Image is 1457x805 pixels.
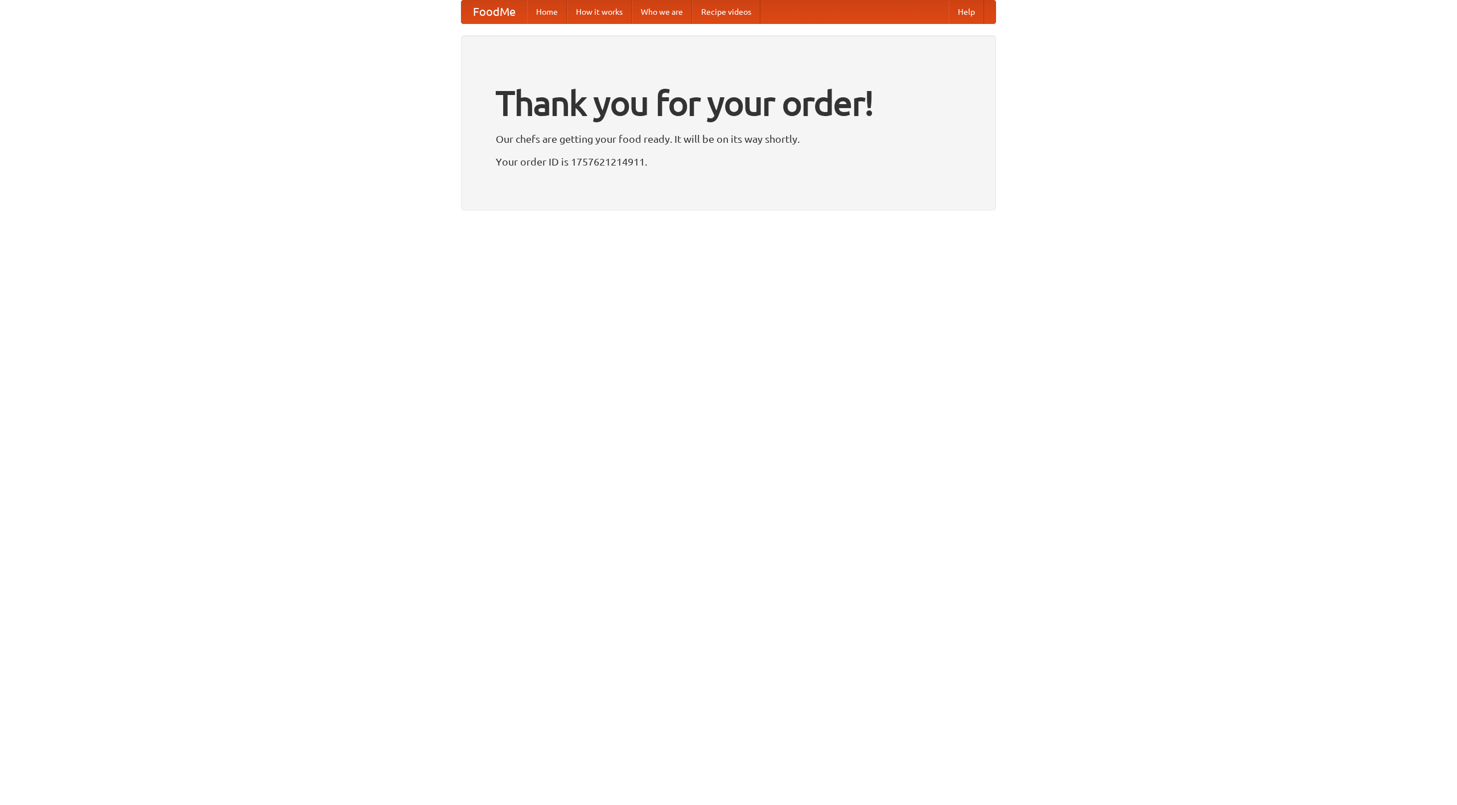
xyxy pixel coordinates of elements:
p: Our chefs are getting your food ready. It will be on its way shortly. [496,130,961,147]
a: Home [527,1,567,23]
p: Your order ID is 1757621214911. [496,153,961,170]
a: Who we are [632,1,692,23]
a: Recipe videos [692,1,760,23]
h1: Thank you for your order! [496,76,961,130]
a: Help [949,1,984,23]
a: How it works [567,1,632,23]
a: FoodMe [462,1,527,23]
